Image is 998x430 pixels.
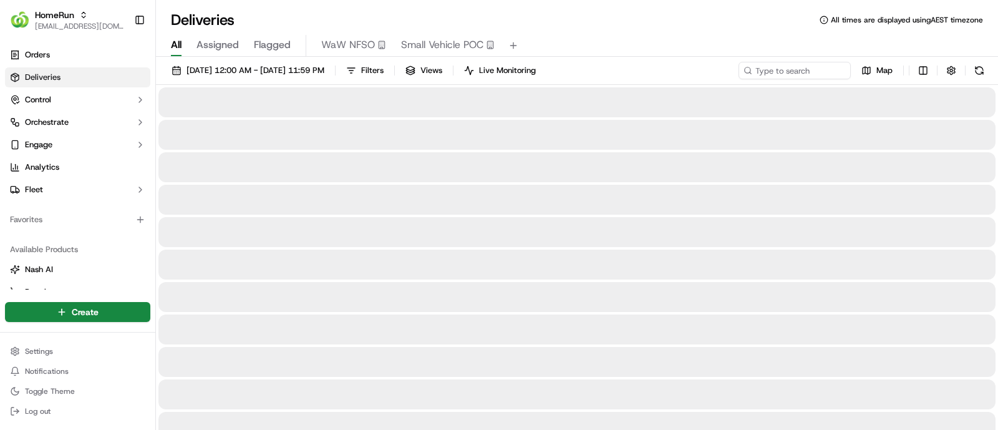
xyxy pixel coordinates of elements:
span: Log out [25,406,51,416]
span: Notifications [25,366,69,376]
button: Views [400,62,448,79]
span: Nash AI [25,264,53,275]
button: Fleet [5,180,150,200]
a: Analytics [5,157,150,177]
button: HomeRunHomeRun[EMAIL_ADDRESS][DOMAIN_NAME] [5,5,129,35]
span: All times are displayed using AEST timezone [831,15,983,25]
span: Settings [25,346,53,356]
button: Notifications [5,363,150,380]
button: Filters [341,62,389,79]
div: Favorites [5,210,150,230]
span: Control [25,94,51,105]
a: Deliveries [5,67,150,87]
span: Toggle Theme [25,386,75,396]
span: Orders [25,49,50,61]
span: Engage [25,139,52,150]
span: Assigned [196,37,239,52]
span: Fleet [25,184,43,195]
span: Flagged [254,37,291,52]
a: Promise [10,286,145,298]
button: Engage [5,135,150,155]
a: Orders [5,45,150,65]
span: Views [420,65,442,76]
span: Map [876,65,893,76]
button: Nash AI [5,260,150,280]
button: [EMAIL_ADDRESS][DOMAIN_NAME] [35,21,124,31]
span: [DATE] 12:00 AM - [DATE] 11:59 PM [187,65,324,76]
span: Create [72,306,99,318]
a: Nash AI [10,264,145,275]
button: Control [5,90,150,110]
span: WaW NFSO [321,37,375,52]
span: Filters [361,65,384,76]
span: Small Vehicle POC [401,37,483,52]
h1: Deliveries [171,10,235,30]
button: Settings [5,343,150,360]
button: Log out [5,403,150,420]
button: Orchestrate [5,112,150,132]
span: All [171,37,182,52]
button: Promise [5,282,150,302]
span: Analytics [25,162,59,173]
button: Toggle Theme [5,383,150,400]
button: Create [5,302,150,322]
button: [DATE] 12:00 AM - [DATE] 11:59 PM [166,62,330,79]
button: Refresh [971,62,988,79]
span: Promise [25,286,54,298]
span: Orchestrate [25,117,69,128]
span: Deliveries [25,72,61,83]
span: Live Monitoring [479,65,536,76]
div: Available Products [5,240,150,260]
button: Live Monitoring [458,62,541,79]
button: HomeRun [35,9,74,21]
button: Map [856,62,898,79]
input: Type to search [739,62,851,79]
img: HomeRun [10,10,30,30]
